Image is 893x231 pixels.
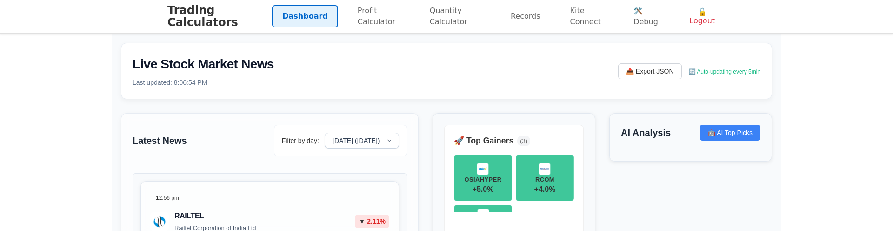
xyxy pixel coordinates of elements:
[534,186,556,193] span: + 4.0 %
[359,217,365,226] span: ▼
[517,136,530,146] span: ( 3 )
[174,211,256,222] h3: RAILTEL
[156,194,179,202] span: 12:56 pm
[133,134,187,148] h3: Latest News
[618,63,682,79] button: 📥 Export JSON
[679,2,726,31] button: 🔓 Logout
[454,155,512,201] button: OSIAHYPEROSIAHYPER+5.0%
[477,209,489,221] img: M&M
[167,4,272,29] h1: Trading Calculators
[477,163,489,175] img: OSIAHYPER
[133,54,274,74] h2: Live Stock Market News
[454,135,513,147] h4: 🚀 Top Gainers
[500,5,551,27] a: Records
[473,186,494,193] span: + 5.0 %
[133,78,274,88] p: Last updated: 8:06:54 PM
[465,177,502,183] div: OSIAHYPER
[282,136,319,146] label: Filter by day:
[539,163,551,175] img: RCOM
[689,68,760,75] span: 🔄 Auto-updating every 5min
[535,177,554,183] div: RCOM
[355,215,389,228] div: 2.11 %
[272,5,338,27] a: Dashboard
[150,212,169,231] img: Railtel Corporation of India Ltd
[516,155,574,201] button: RCOMRCOM+4.0%
[621,126,671,140] h3: AI Analysis
[700,125,760,141] button: 🤖 AI Top Picks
